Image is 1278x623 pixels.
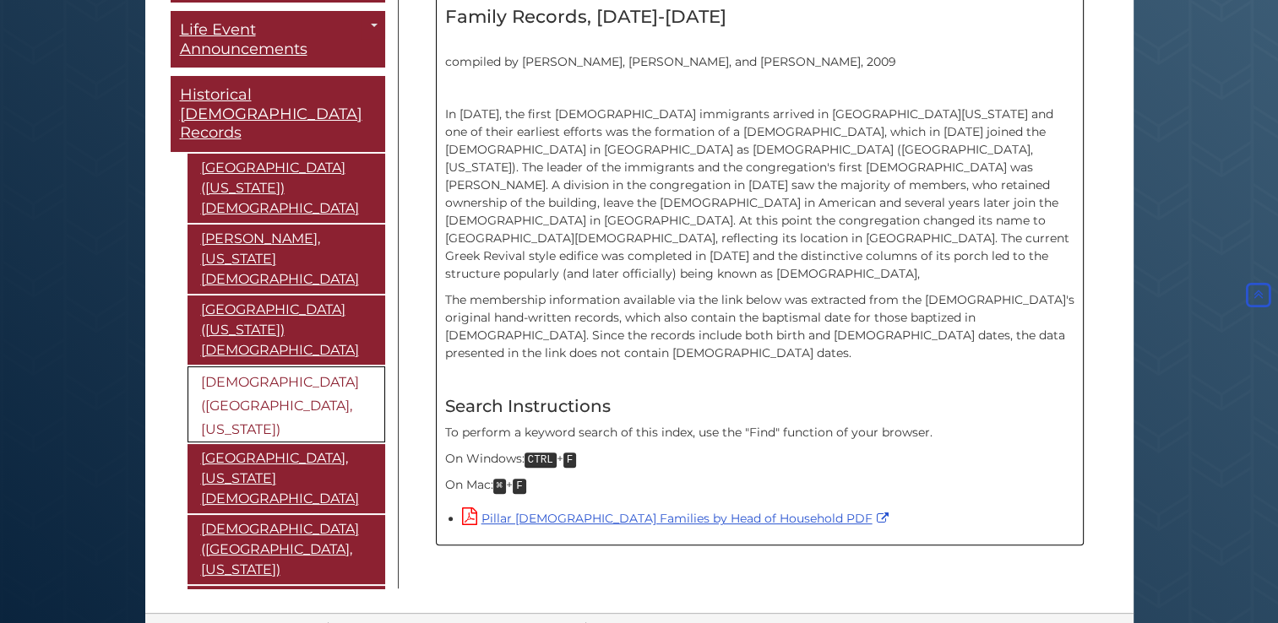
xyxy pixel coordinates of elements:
[171,11,385,68] a: Life Event Announcements
[445,424,1074,442] p: To perform a keyword search of this index, use the "Find" function of your browser.
[445,291,1074,362] p: The membership information available via the link below was extracted from the [DEMOGRAPHIC_DATA]...
[1243,287,1274,302] a: Back to Top
[180,20,307,58] span: Life Event Announcements
[445,476,1074,495] p: On Mac: +
[188,295,385,364] a: [GEOGRAPHIC_DATA] ([US_STATE]) [DEMOGRAPHIC_DATA]
[445,397,1074,415] h4: Search Instructions
[462,511,893,526] a: Pillar [DEMOGRAPHIC_DATA] Families by Head of Household PDF
[525,452,557,468] kbd: CTRL
[188,514,385,583] a: [DEMOGRAPHIC_DATA] ([GEOGRAPHIC_DATA], [US_STATE])
[180,85,362,142] span: Historical [DEMOGRAPHIC_DATA] Records
[188,153,385,222] a: [GEOGRAPHIC_DATA] ([US_STATE]) [DEMOGRAPHIC_DATA]
[188,224,385,293] a: [PERSON_NAME], [US_STATE] [DEMOGRAPHIC_DATA]
[493,479,507,494] kbd: ⌘
[513,479,526,494] kbd: F
[171,76,385,152] a: Historical [DEMOGRAPHIC_DATA] Records
[445,35,1074,71] p: compiled by [PERSON_NAME], [PERSON_NAME], and [PERSON_NAME], 2009
[563,452,577,468] kbd: F
[188,443,385,512] a: [GEOGRAPHIC_DATA], [US_STATE] [DEMOGRAPHIC_DATA]
[445,5,1074,27] h3: Family Records, [DATE]-[DATE]
[188,366,385,442] a: [DEMOGRAPHIC_DATA] ([GEOGRAPHIC_DATA], [US_STATE])
[445,106,1074,283] p: In [DATE], the first [DEMOGRAPHIC_DATA] immigrants arrived in [GEOGRAPHIC_DATA][US_STATE] and one...
[445,450,1074,469] p: On Windows: +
